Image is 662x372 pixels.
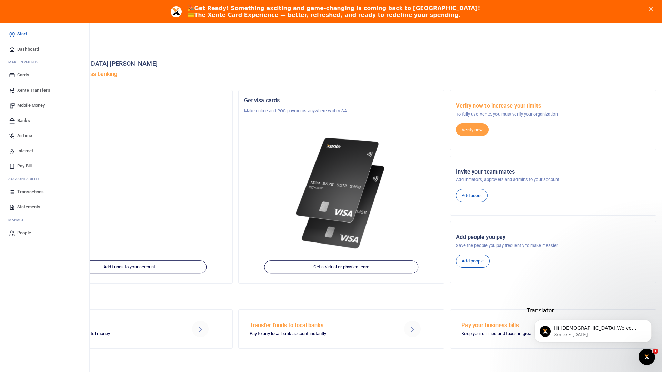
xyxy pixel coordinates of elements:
[32,158,227,165] h5: UGX 0
[456,111,651,118] p: To fully use Xente, you must verify your organization
[244,107,439,114] p: Make online and POS payments anywhere with VISA
[6,128,84,143] a: Airtime
[17,147,33,154] span: Internet
[639,349,655,365] iframe: Intercom live chat
[456,189,488,202] a: Add users
[524,305,662,353] iframe: Intercom notifications message
[32,124,227,131] h5: Account
[250,322,386,329] h5: Transfer funds to local banks
[6,199,84,215] a: Statements
[293,131,390,256] img: xente-_physical_cards.png
[6,143,84,158] a: Internet
[6,174,84,184] li: Ac
[17,72,29,79] span: Cards
[13,176,40,182] span: countability
[12,60,39,65] span: ake Payments
[456,242,651,249] p: Save the people you pay frequently to make it easier
[26,309,233,349] a: Send Mobile Money MTN mobile money and Airtel money
[250,330,386,338] p: Pay to any local bank account instantly
[653,349,658,354] span: 1
[244,97,439,104] h5: Get visa cards
[17,163,32,169] span: Pay Bill
[6,158,84,174] a: Pay Bill
[456,234,651,241] h5: Add people you pay
[38,322,174,329] h5: Send Mobile Money
[17,87,50,94] span: Xente Transfers
[17,204,40,210] span: Statements
[194,5,480,11] b: Get Ready! Something exciting and game-changing is coming back to [GEOGRAPHIC_DATA]!
[12,217,24,223] span: anage
[26,71,656,78] h5: Welcome to better business banking
[17,188,44,195] span: Transactions
[6,68,84,83] a: Cards
[32,97,227,104] h5: Organization
[32,149,227,156] p: Your current account balance
[52,260,207,273] a: Add funds to your account
[6,98,84,113] a: Mobile Money
[26,293,656,300] h4: Make a transaction
[6,83,84,98] a: Xente Transfers
[6,215,84,225] li: M
[17,229,31,236] span: People
[6,27,84,42] a: Start
[456,103,651,110] h5: Verify now to increase your limits
[171,6,182,17] img: Profile image for Aceng
[6,225,84,240] a: People
[32,107,227,114] p: traders256
[461,322,598,329] h5: Pay your business bills
[6,42,84,57] a: Dashboard
[456,123,489,136] a: Verify now
[26,60,656,68] h4: Hello [DEMOGRAPHIC_DATA] [PERSON_NAME]
[6,113,84,128] a: Banks
[6,57,84,68] li: M
[17,102,45,109] span: Mobile Money
[456,176,651,183] p: Add initiators, approvers and admins to your account
[461,330,598,338] p: Keep your utilities and taxes in great shape
[6,184,84,199] a: Transactions
[456,168,651,175] h5: Invite your team mates
[194,12,460,18] b: The Xente Card Experience — better, refreshed, and ready to redefine your spending.
[32,134,227,141] p: Operations
[38,330,174,338] p: MTN mobile money and Airtel money
[264,260,418,273] a: Get a virtual or physical card
[238,309,445,349] a: Transfer funds to local banks Pay to any local bank account instantly
[187,5,480,19] div: 🎉 💳
[450,309,656,349] a: Pay your business bills Keep your utilities and taxes in great shape
[17,31,27,38] span: Start
[456,255,490,268] a: Add people
[17,117,30,124] span: Banks
[17,132,32,139] span: Airtime
[649,6,656,10] div: Close
[17,46,39,53] span: Dashboard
